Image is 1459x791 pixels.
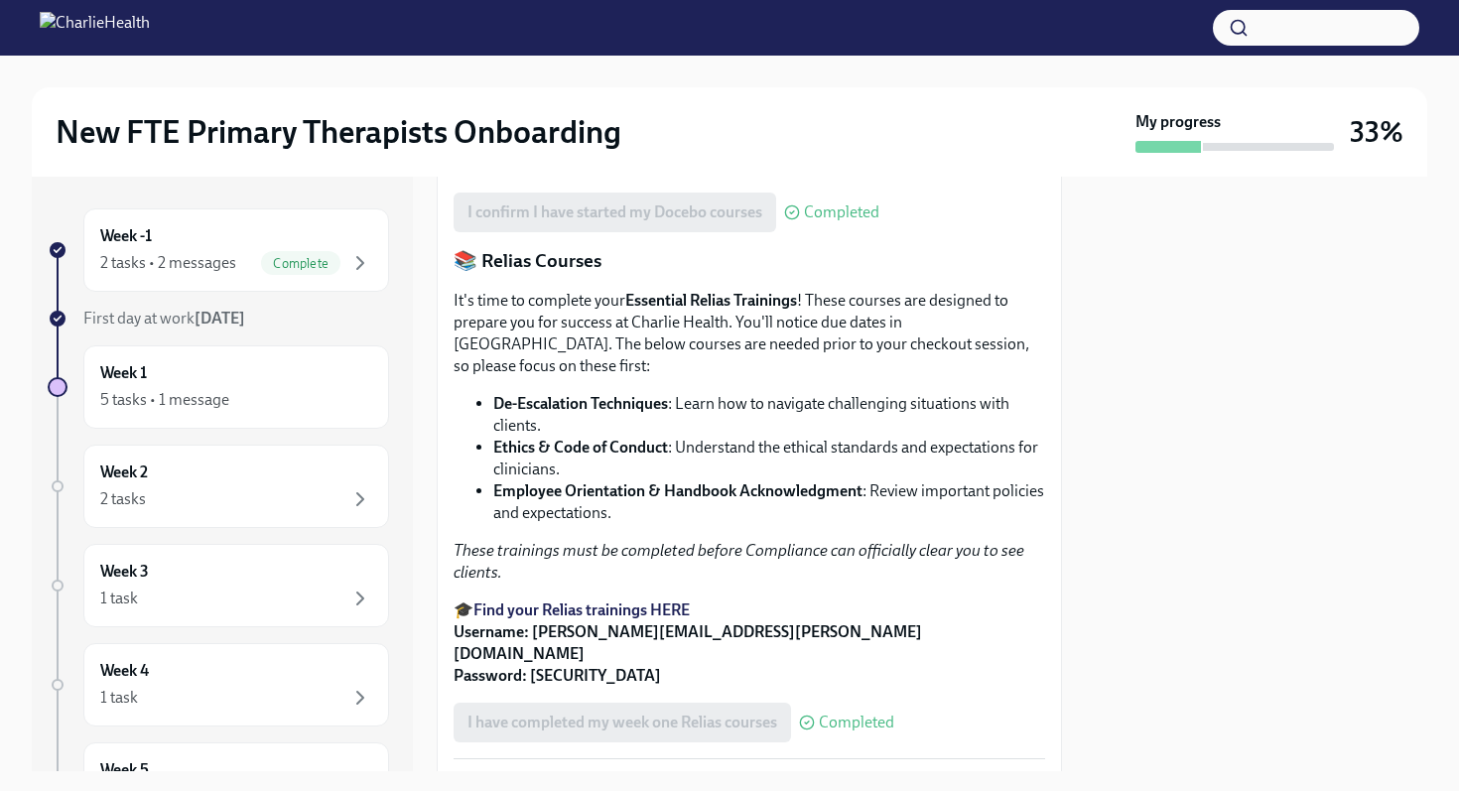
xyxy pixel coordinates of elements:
img: CharlieHealth [40,12,150,44]
em: These trainings must be completed before Compliance can officially clear you to see clients. [454,541,1024,582]
li: : Understand the ethical standards and expectations for clinicians. [493,437,1045,480]
h6: Week -1 [100,225,152,247]
h6: Week 3 [100,561,149,583]
strong: Essential Relias Trainings [625,291,797,310]
strong: [DATE] [195,309,245,328]
p: 🎓 [454,599,1045,687]
strong: Employee Orientation & Handbook Acknowledgment [493,481,862,500]
h3: 33% [1350,114,1403,150]
a: Week 15 tasks • 1 message [48,345,389,429]
li: : Learn how to navigate challenging situations with clients. [493,393,1045,437]
span: Completed [804,204,879,220]
div: 2 tasks • 2 messages [100,252,236,274]
a: Week -12 tasks • 2 messagesComplete [48,208,389,292]
a: Week 31 task [48,544,389,627]
span: Complete [261,256,340,271]
strong: Ethics & Code of Conduct [493,438,668,457]
h6: Week 4 [100,660,149,682]
li: : Review important policies and expectations. [493,480,1045,524]
h2: New FTE Primary Therapists Onboarding [56,112,621,152]
strong: My progress [1135,111,1221,133]
p: It's time to complete your ! These courses are designed to prepare you for success at Charlie Hea... [454,290,1045,377]
strong: Username: [PERSON_NAME][EMAIL_ADDRESS][PERSON_NAME][DOMAIN_NAME] Password: [SECURITY_DATA] [454,622,922,685]
div: 1 task [100,687,138,709]
div: 5 tasks • 1 message [100,389,229,411]
div: 2 tasks [100,488,146,510]
a: Week 41 task [48,643,389,726]
span: First day at work [83,309,245,328]
h6: Week 1 [100,362,147,384]
span: Completed [819,715,894,730]
a: Find your Relias trainings HERE [473,600,690,619]
strong: De-Escalation Techniques [493,394,668,413]
a: First day at work[DATE] [48,308,389,330]
h6: Week 5 [100,759,149,781]
div: 1 task [100,588,138,609]
p: 📚 Relias Courses [454,248,1045,274]
a: Week 22 tasks [48,445,389,528]
h6: Week 2 [100,461,148,483]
